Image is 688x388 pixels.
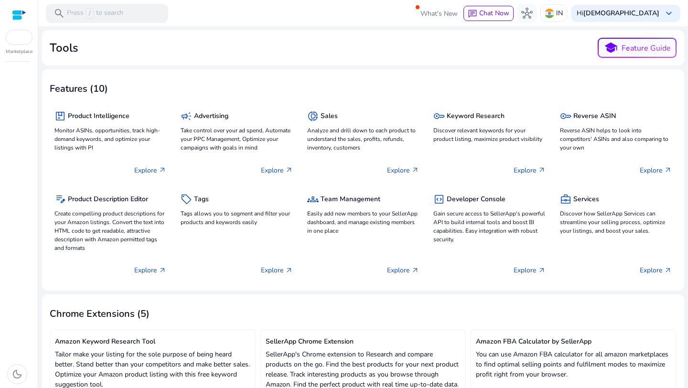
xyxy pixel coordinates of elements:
h5: Team Management [321,195,380,204]
p: Feature Guide [622,43,671,54]
h2: Tools [50,41,78,55]
span: groups [307,194,319,205]
p: You can use Amazon FBA calculator for all amazon marketplaces to find optimal selling points and ... [476,349,671,379]
span: hub [521,8,533,19]
button: hub [517,4,537,23]
h3: Chrome Extensions (5) [50,308,150,320]
p: Easily add new members to your SellerApp dashboard, and manage existing members in one place [307,209,419,235]
span: arrow_outward [411,267,419,274]
h5: Tags [194,195,209,204]
p: Explore [387,165,419,175]
h5: Amazon Keyword Research Tool [55,338,250,346]
span: arrow_outward [285,267,293,274]
p: Explore [514,265,546,275]
p: Explore [261,165,293,175]
span: dark_mode [11,368,23,380]
img: in.svg [545,9,554,18]
span: edit_note [54,194,66,205]
p: Explore [134,265,166,275]
h5: Keyword Research [447,112,505,120]
span: arrow_outward [285,166,293,174]
p: Press to search [67,8,123,19]
button: chatChat Now [463,6,514,21]
p: Explore [387,265,419,275]
span: campaign [181,110,192,122]
span: donut_small [307,110,319,122]
span: arrow_outward [538,267,546,274]
h5: SellerApp Chrome Extension [266,338,461,346]
h5: Sales [321,112,338,120]
p: Tags allows you to segment and filter your products and keywords easily [181,209,292,226]
p: Explore [640,165,672,175]
span: / [86,8,94,19]
p: Hi [577,10,659,17]
span: What's New [420,5,458,22]
p: IN [556,5,563,22]
p: Explore [134,165,166,175]
b: [DEMOGRAPHIC_DATA] [583,9,659,18]
h5: Product Intelligence [68,112,129,120]
h5: Product Description Editor [68,195,148,204]
p: Take control over your ad spend, Automate your PPC Management, Optimize your campaigns with goals... [181,126,292,152]
span: arrow_outward [664,166,672,174]
span: chat [468,9,477,19]
h5: Advertising [194,112,228,120]
span: Chat Now [479,9,509,18]
span: keyboard_arrow_down [663,8,675,19]
span: code_blocks [433,194,445,205]
span: key [433,110,445,122]
span: search [54,8,65,19]
span: arrow_outward [538,166,546,174]
h5: Developer Console [447,195,505,204]
h5: Amazon FBA Calculator by SellerApp [476,338,671,346]
span: arrow_outward [159,166,166,174]
h5: Services [573,195,599,204]
p: Analyze and drill down to each product to understand the sales, profits, refunds, inventory, cust... [307,126,419,152]
span: school [604,41,618,55]
p: Marketplace [6,48,32,55]
p: Explore [261,265,293,275]
span: sell [181,194,192,205]
p: Discover relevant keywords for your product listing, maximize product visibility [433,126,545,143]
p: Explore [640,265,672,275]
span: arrow_outward [664,267,672,274]
span: business_center [560,194,571,205]
h5: Reverse ASIN [573,112,616,120]
p: Gain secure access to SellerApp's powerful API to build internal tools and boost BI capabilities.... [433,209,545,244]
button: schoolFeature Guide [598,38,677,58]
span: key [560,110,571,122]
span: arrow_outward [159,267,166,274]
span: package [54,110,66,122]
p: Explore [514,165,546,175]
h3: Features (10) [50,83,108,95]
p: Discover how SellerApp Services can streamline your selling process, optimize your listings, and ... [560,209,672,235]
p: Monitor ASINs, opportunities, track high-demand keywords, and optimize your listings with PI [54,126,166,152]
p: Create compelling product descriptions for your Amazon listings. Convert the text into HTML code ... [54,209,166,252]
p: Reverse ASIN helps to look into competitors' ASINs and also comparing to your own [560,126,672,152]
span: arrow_outward [411,166,419,174]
